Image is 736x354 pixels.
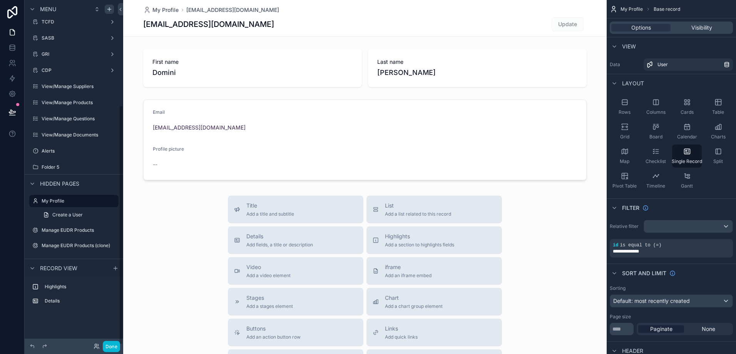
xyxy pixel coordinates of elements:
[42,198,114,204] label: My Profile
[703,95,733,118] button: Table
[681,109,694,115] span: Cards
[622,80,644,87] span: Layout
[143,6,179,14] a: My Profile
[42,51,106,57] label: GRI
[29,161,119,173] a: Folder 5
[610,61,641,68] label: Data
[613,297,690,304] span: Default: most recently created
[42,243,117,249] label: Manage EUDR Products (clone)
[620,134,629,140] span: Grid
[672,120,702,143] button: Calendar
[712,109,724,115] span: Table
[610,169,639,192] button: Pivot Table
[29,16,119,28] a: TCFD
[45,284,115,290] label: Highlights
[42,227,117,233] label: Manage EUDR Products
[29,239,119,252] a: Manage EUDR Products (clone)
[45,298,115,304] label: Details
[103,341,120,352] button: Done
[42,19,106,25] label: TCFD
[610,285,626,291] label: Sorting
[672,158,702,165] span: Single Record
[703,145,733,168] button: Split
[619,109,631,115] span: Rows
[672,169,702,192] button: Gantt
[29,64,119,76] a: CDP
[646,109,666,115] span: Columns
[641,145,671,168] button: Checklist
[52,212,83,218] span: Create a User
[702,325,715,333] span: None
[42,83,117,90] label: View/Manage Suppliers
[610,294,733,307] button: Default: most recently created
[29,80,119,93] a: View/Manage Suppliers
[672,95,702,118] button: Cards
[622,269,666,277] span: Sort And Limit
[641,169,671,192] button: Timeline
[143,19,274,30] h1: [EMAIL_ADDRESS][DOMAIN_NAME]
[641,120,671,143] button: Board
[610,223,641,229] label: Relative filter
[646,158,666,165] span: Checklist
[649,134,662,140] span: Board
[622,204,639,212] span: Filter
[644,58,733,71] a: User
[42,100,117,106] label: View/Manage Products
[631,24,651,32] span: Options
[620,158,629,165] span: Map
[620,243,661,248] span: is equal to (=)
[25,277,123,315] div: scrollable content
[711,134,726,140] span: Charts
[613,243,618,248] span: id
[641,95,671,118] button: Columns
[40,5,56,13] span: Menu
[654,6,680,12] span: Base record
[42,164,117,170] label: Folder 5
[42,67,106,73] label: CDP
[610,120,639,143] button: Grid
[29,96,119,109] a: View/Manage Products
[621,6,643,12] span: My Profile
[42,148,117,154] label: Alerts
[646,183,665,189] span: Timeline
[29,129,119,141] a: View/Manage Documents
[152,6,179,14] span: My Profile
[612,183,637,189] span: Pivot Table
[29,224,119,236] a: Manage EUDR Products
[657,61,668,68] span: User
[42,116,117,122] label: View/Manage Questions
[40,264,77,272] span: Record view
[42,35,106,41] label: SASB
[29,32,119,44] a: SASB
[29,145,119,157] a: Alerts
[40,180,79,188] span: Hidden pages
[703,120,733,143] button: Charts
[29,48,119,60] a: GRI
[186,6,279,14] a: [EMAIL_ADDRESS][DOMAIN_NAME]
[681,183,693,189] span: Gantt
[42,132,117,138] label: View/Manage Documents
[38,209,119,221] a: Create a User
[677,134,697,140] span: Calendar
[29,113,119,125] a: View/Manage Questions
[29,195,119,207] a: My Profile
[622,43,636,50] span: View
[610,314,631,320] label: Page size
[610,145,639,168] button: Map
[610,95,639,118] button: Rows
[650,325,672,333] span: Paginate
[691,24,712,32] span: Visibility
[672,145,702,168] button: Single Record
[713,158,723,165] span: Split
